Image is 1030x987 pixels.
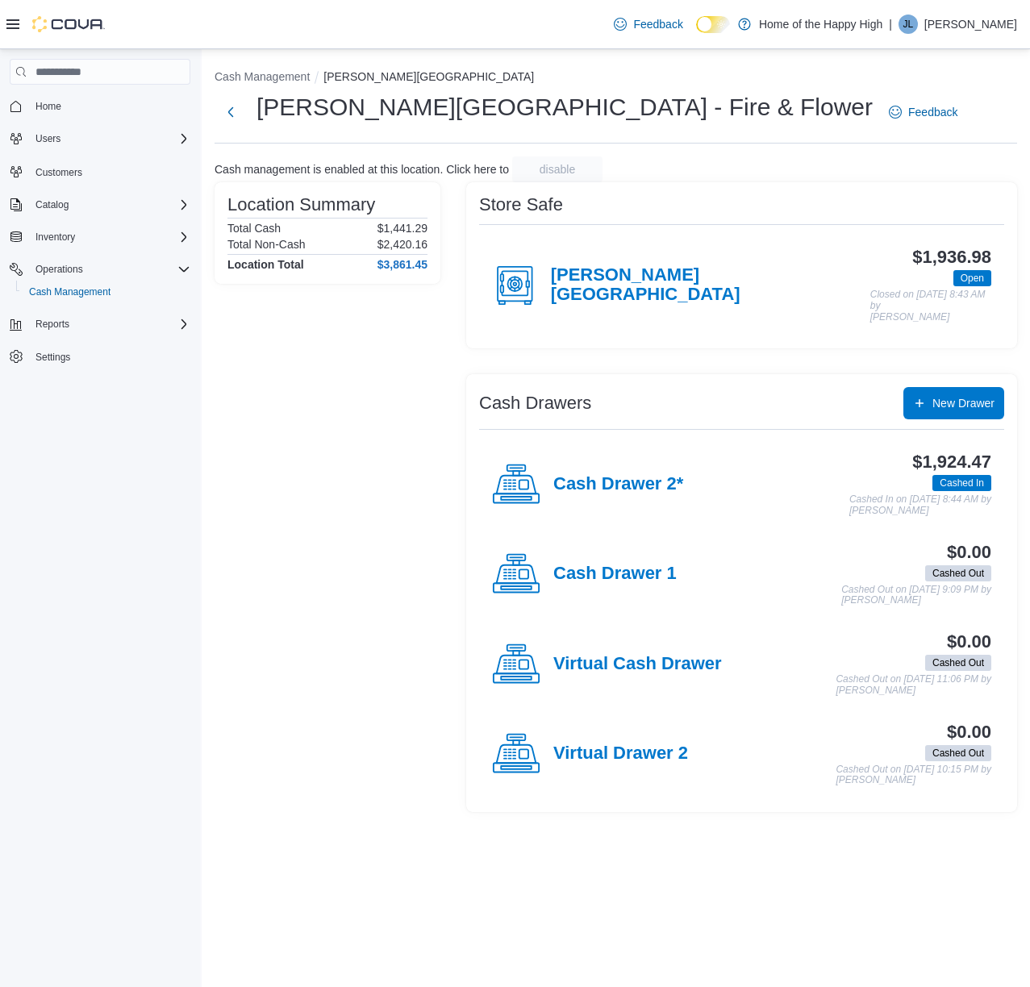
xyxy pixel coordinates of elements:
span: Operations [35,263,83,276]
button: Inventory [29,227,81,247]
span: Settings [35,351,70,364]
h3: $0.00 [947,543,991,562]
button: Inventory [3,226,197,248]
button: Cash Management [16,281,197,303]
div: Jesse Losee [899,15,918,34]
p: $1,441.29 [377,222,427,235]
p: Cash management is enabled at this location. Click here to [215,163,509,176]
button: Reports [29,314,76,334]
h3: $1,924.47 [912,452,991,472]
span: Customers [35,166,82,179]
p: Cashed In on [DATE] 8:44 AM by [PERSON_NAME] [849,494,991,516]
h4: Cash Drawer 1 [553,564,677,585]
p: Home of the Happy High [759,15,882,34]
span: disable [540,161,575,177]
input: Dark Mode [696,16,730,33]
button: [PERSON_NAME][GEOGRAPHIC_DATA] [323,70,534,83]
button: Next [215,96,247,128]
span: Catalog [35,198,69,211]
span: Customers [29,161,190,181]
a: Home [29,97,68,116]
span: Cashed Out [932,746,984,760]
span: Dark Mode [696,33,697,34]
a: Customers [29,163,89,182]
a: Feedback [882,96,964,128]
h4: $3,861.45 [377,258,427,271]
p: Closed on [DATE] 8:43 AM by [PERSON_NAME] [870,289,991,323]
span: Reports [29,314,190,334]
span: Settings [29,347,190,367]
button: disable [512,156,603,182]
span: Home [35,100,61,113]
h3: $0.00 [947,723,991,742]
span: Cashed In [932,475,991,491]
span: Users [35,132,60,145]
span: Cashed Out [932,566,984,581]
h4: Cash Drawer 2* [553,474,683,495]
h3: Location Summary [227,195,375,214]
span: New Drawer [932,395,995,411]
p: $2,420.16 [377,238,427,251]
h3: $0.00 [947,632,991,652]
button: New Drawer [903,387,1004,419]
a: Cash Management [23,282,117,302]
button: Users [3,127,197,150]
span: Cashed Out [932,656,984,670]
span: Feedback [633,16,682,32]
span: Open [953,270,991,286]
span: Operations [29,260,190,279]
h4: Location Total [227,258,304,271]
h1: [PERSON_NAME][GEOGRAPHIC_DATA] - Fire & Flower [256,91,873,123]
p: | [889,15,892,34]
h4: [PERSON_NAME][GEOGRAPHIC_DATA] [551,265,870,306]
p: Cashed Out on [DATE] 10:15 PM by [PERSON_NAME] [836,764,991,786]
h3: Cash Drawers [479,394,591,413]
span: Cash Management [29,285,111,298]
span: Home [29,96,190,116]
h4: Virtual Drawer 2 [553,743,688,764]
span: Inventory [35,231,75,244]
button: Operations [29,260,90,279]
img: Cova [32,16,105,32]
button: Home [3,94,197,118]
button: Operations [3,258,197,281]
span: Inventory [29,227,190,247]
span: Catalog [29,195,190,214]
button: Users [29,129,67,148]
span: Reports [35,318,69,331]
span: Cashed Out [925,655,991,671]
a: Settings [29,348,77,367]
span: Cashed Out [925,745,991,761]
span: Cash Management [23,282,190,302]
button: Customers [3,160,197,183]
button: Catalog [29,195,75,214]
span: Cashed Out [925,565,991,581]
button: Cash Management [215,70,310,83]
p: Cashed Out on [DATE] 11:06 PM by [PERSON_NAME] [836,674,991,696]
span: Users [29,129,190,148]
span: Feedback [908,104,957,120]
h3: Store Safe [479,195,563,214]
button: Settings [3,345,197,369]
button: Catalog [3,194,197,216]
h6: Total Cash [227,222,281,235]
p: [PERSON_NAME] [924,15,1017,34]
span: JL [903,15,914,34]
h4: Virtual Cash Drawer [553,654,722,675]
span: Cashed In [940,476,984,490]
button: Reports [3,313,197,335]
nav: An example of EuiBreadcrumbs [215,69,1017,88]
h6: Total Non-Cash [227,238,306,251]
span: Open [961,271,984,285]
nav: Complex example [10,88,190,410]
p: Cashed Out on [DATE] 9:09 PM by [PERSON_NAME] [841,585,991,606]
h3: $1,936.98 [912,248,991,267]
a: Feedback [607,8,689,40]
